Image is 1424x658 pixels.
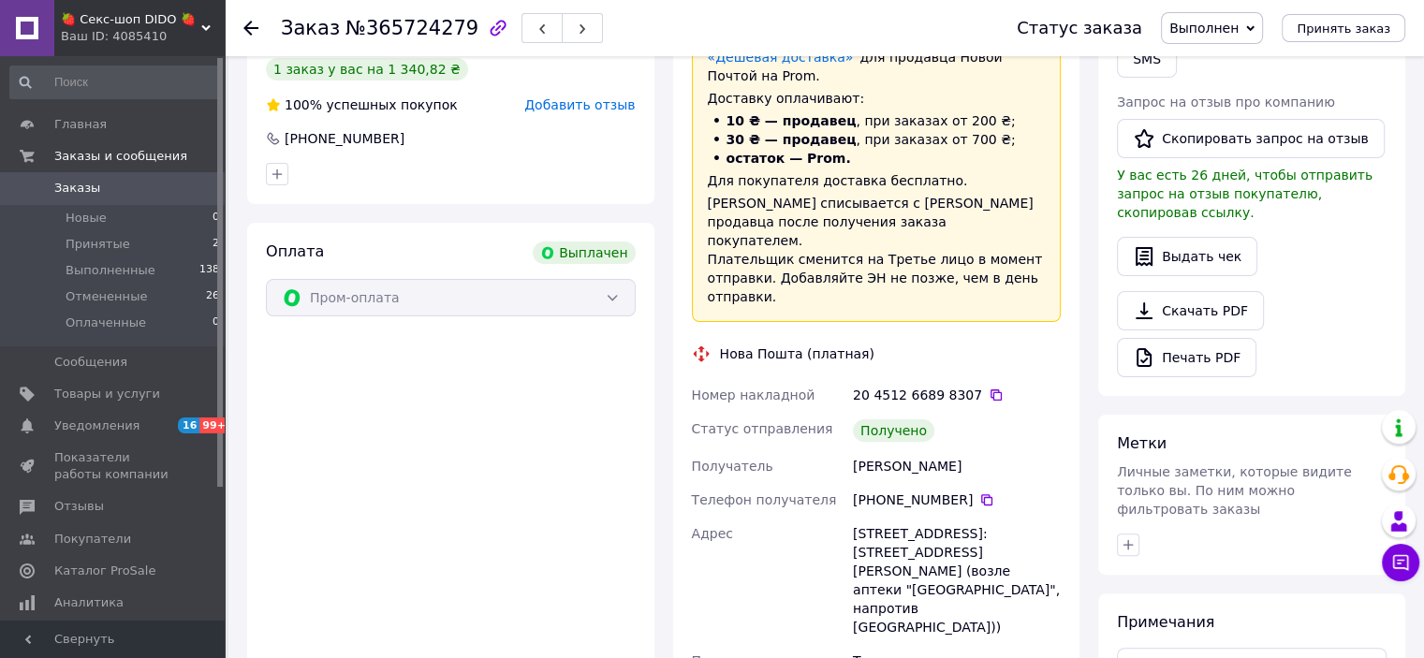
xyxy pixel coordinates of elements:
span: 16 [178,417,199,433]
span: Телефон получателя [692,492,837,507]
span: 🍓 Секс-шоп DIDO 🍓 [61,11,201,28]
span: Оплаченные [66,314,146,331]
span: Выполнен [1169,21,1239,36]
div: Выплачен [533,241,635,264]
span: У вас есть 26 дней, чтобы отправить запрос на отзыв покупателю, скопировав ссылку. [1117,168,1373,220]
div: Вернуться назад [243,19,258,37]
span: Добавить отзыв [524,97,635,112]
span: Метки [1117,434,1167,452]
div: для продавца Новой Почтой на Prom. [708,48,1046,85]
span: Покупатели [54,531,131,548]
div: [PERSON_NAME] [849,449,1064,483]
span: Отзывы [54,498,104,515]
span: Принятые [66,236,130,253]
span: Получатель [692,459,773,474]
span: 100% [285,97,322,112]
span: Запрос на отзыв про компанию [1117,95,1335,110]
div: [PERSON_NAME] списывается с [PERSON_NAME] продавца после получения заказа покупателем. Плательщик... [708,194,1046,306]
span: Уведомления [54,417,139,434]
span: Номер накладной [692,387,815,402]
button: Выдать чек [1117,237,1257,276]
div: Нова Пошта (платная) [715,344,879,363]
span: Товары и услуги [54,386,160,402]
span: Статус отправления [692,421,833,436]
span: Показатели работы компании [54,449,173,483]
div: успешных покупок [266,95,458,114]
span: Аналитика [54,594,124,611]
span: Заказы [54,180,100,197]
span: 138 [199,262,219,279]
div: [STREET_ADDRESS]: [STREET_ADDRESS][PERSON_NAME] (возле аптеки "[GEOGRAPHIC_DATA]", напротив [GEOG... [849,517,1064,644]
span: 26 [206,288,219,305]
span: 30 ₴ — продавец [727,132,857,147]
button: Скопировать запрос на отзыв [1117,119,1385,158]
span: 0 [213,210,219,227]
li: , при заказах от 700 ₴; [708,130,1046,149]
span: Отмененные [66,288,147,305]
span: Заказ [281,17,340,39]
span: Каталог ProSale [54,563,155,579]
span: Сообщения [54,354,127,371]
div: Ваш ID: 4085410 [61,28,225,45]
a: Печать PDF [1117,338,1256,377]
div: [PHONE_NUMBER] [283,129,406,148]
button: SMS [1117,40,1177,78]
span: Выполненные [66,262,155,279]
span: Главная [54,116,107,133]
div: Для покупателя доставка бесплатно. [708,171,1046,190]
div: 1 заказ у вас на 1 340,82 ₴ [266,58,468,80]
button: Чат с покупателем [1382,544,1419,581]
button: Принять заказ [1282,14,1405,42]
a: «Дешевая доставка» [708,50,854,65]
span: 0 [213,314,219,331]
span: №365724279 [345,17,478,39]
span: 2 [213,236,219,253]
span: 99+ [199,417,230,433]
div: Получено [853,419,934,442]
div: 20 4512 6689 8307 [853,386,1061,404]
a: Скачать PDF [1117,291,1264,330]
span: Заказы и сообщения [54,148,187,165]
div: Статус заказа [1017,19,1142,37]
div: Доставку оплачивают: [708,89,1046,108]
span: Оплата [266,242,324,260]
span: Личные заметки, которые видите только вы. По ним можно фильтровать заказы [1117,464,1352,517]
span: 10 ₴ — продавец [727,113,857,128]
span: Принять заказ [1297,22,1390,36]
input: Поиск [9,66,221,99]
span: остаток — Prom. [727,151,851,166]
span: Новые [66,210,107,227]
li: , при заказах от 200 ₴; [708,111,1046,130]
div: [PHONE_NUMBER] [853,490,1061,509]
span: Адрес [692,526,733,541]
span: Примечания [1117,613,1214,631]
